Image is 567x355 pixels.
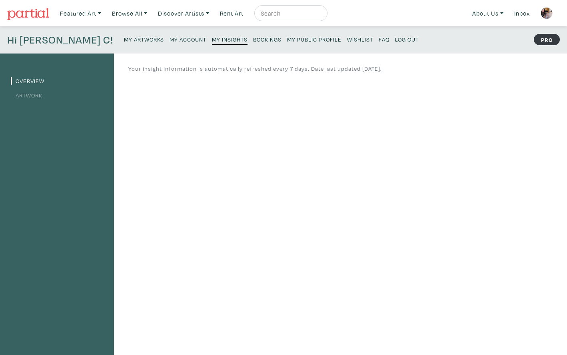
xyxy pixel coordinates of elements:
[379,36,389,43] small: FAQ
[395,36,419,43] small: Log Out
[108,5,151,22] a: Browse All
[170,36,206,43] small: My Account
[287,34,341,44] a: My Public Profile
[253,36,282,43] small: Bookings
[395,34,419,44] a: Log Out
[216,5,247,22] a: Rent Art
[379,34,389,44] a: FAQ
[212,36,248,43] small: My Insights
[534,34,560,45] strong: PRO
[260,8,320,18] input: Search
[128,64,382,73] p: Your insight information is automatically refreshed every 7 days. Date last updated [DATE].
[469,5,507,22] a: About Us
[541,7,553,19] img: phpThumb.php
[287,36,341,43] small: My Public Profile
[124,36,164,43] small: My Artworks
[253,34,282,44] a: Bookings
[212,34,248,45] a: My Insights
[511,5,533,22] a: Inbox
[11,77,44,85] a: Overview
[11,91,42,99] a: Artwork
[7,34,113,46] h4: Hi [PERSON_NAME] C!
[154,5,213,22] a: Discover Artists
[56,5,105,22] a: Featured Art
[124,34,164,44] a: My Artworks
[347,34,373,44] a: Wishlist
[347,36,373,43] small: Wishlist
[170,34,206,44] a: My Account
